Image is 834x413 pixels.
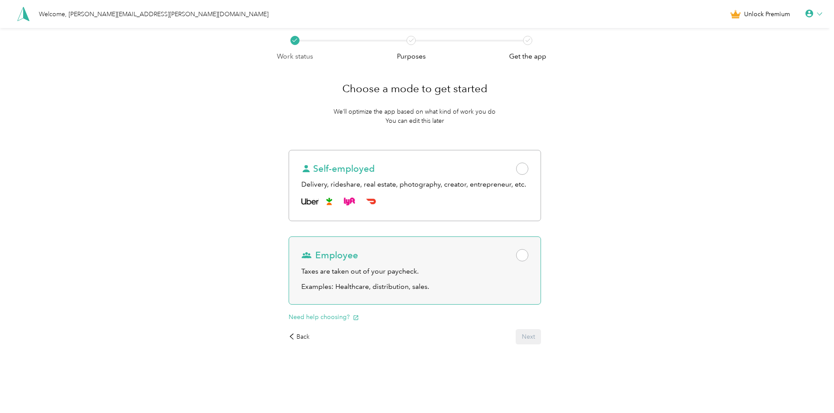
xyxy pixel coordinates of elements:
[785,364,834,413] iframe: Everlance-gr Chat Button Frame
[334,107,496,116] p: We’ll optimize the app based on what kind of work you do
[386,116,444,125] p: You can edit this later
[744,10,790,19] span: Unlock Premium
[277,51,313,62] p: Work status
[301,179,528,190] div: Delivery, rideshare, real estate, photography, creator, entrepreneur, etc.
[39,10,269,19] div: Welcome, [PERSON_NAME][EMAIL_ADDRESS][PERSON_NAME][DOMAIN_NAME]
[289,332,310,341] div: Back
[301,163,375,175] span: Self-employed
[289,312,359,322] button: Need help choosing?
[342,78,487,99] h1: Choose a mode to get started
[397,51,426,62] p: Purposes
[509,51,546,62] p: Get the app
[301,281,528,292] p: Examples: Healthcare, distribution, sales.
[301,266,528,277] div: Taxes are taken out of your paycheck.
[301,249,358,261] span: Employee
